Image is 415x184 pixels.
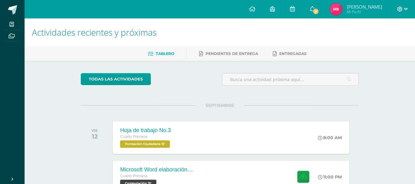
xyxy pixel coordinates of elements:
span: [PERSON_NAME] [347,4,382,10]
span: Pendientes de entrega [206,51,258,56]
a: Entregadas [273,49,307,59]
a: todas las Actividades [81,73,151,85]
img: 0c3cdfd8b5a42e130c35f5b1e91bda71.png [330,3,342,15]
span: 5 [312,8,319,15]
span: Cuarto Primaria [120,174,147,178]
span: SEPTIEMBRE [196,103,244,108]
div: 8:00 AM [318,135,342,140]
a: Tablero [148,49,174,59]
span: Tablero [156,51,174,56]
input: Busca una actividad próxima aquí... [222,73,358,85]
span: Actividades recientes y próximas [32,26,157,38]
span: Cuarto Primaria [120,135,147,139]
div: 12 [92,133,98,140]
div: Microsoft Word elaboración redacción y personalización de documentos [120,166,194,173]
div: 11:00 PM [318,174,342,180]
a: Pendientes de entrega [199,49,258,59]
div: Hoja de trabajo No.3 [120,127,171,134]
span: Mi Perfil [347,9,382,14]
span: Formación Ciudadana 'B' [120,140,170,148]
span: Entregadas [279,51,307,56]
div: VIE [92,128,98,133]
